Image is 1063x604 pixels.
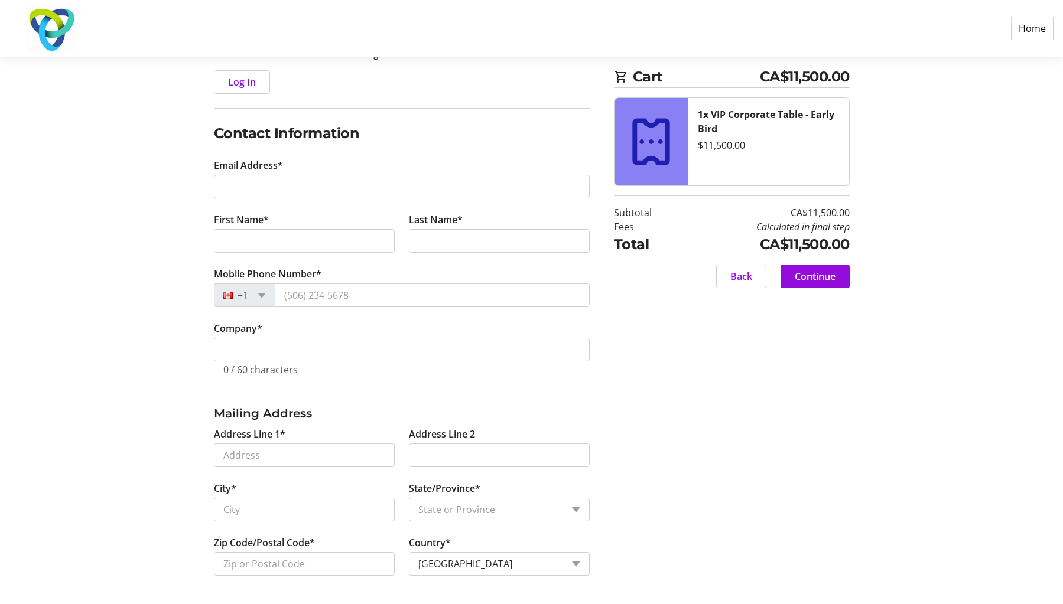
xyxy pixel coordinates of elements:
[409,213,463,227] label: Last Name*
[214,404,590,422] h3: Mailing Address
[214,481,236,495] label: City*
[214,321,262,335] label: Company *
[214,443,395,467] input: Address
[682,220,850,234] td: Calculated in final step
[275,283,590,307] input: (506) 234-5678
[223,363,298,376] tr-character-limit: 0 / 60 characters
[214,498,395,521] input: City
[409,536,451,550] label: Country*
[795,269,836,283] span: Continue
[614,234,682,255] td: Total
[214,158,283,172] label: Email Address*
[214,536,315,550] label: Zip Code/Postal Code*
[614,220,682,234] td: Fees
[214,427,285,441] label: Address Line 1*
[409,481,480,495] label: State/Province*
[214,123,590,144] h2: Contact Information
[614,205,682,220] td: Subtotal
[214,267,321,281] label: Mobile Phone Number*
[409,427,475,441] label: Address Line 2
[1011,17,1054,40] a: Home
[760,66,850,87] span: CA$11,500.00
[214,70,270,94] button: Log In
[716,265,766,288] button: Back
[698,108,834,135] strong: 1x VIP Corporate Table - Early Bird
[214,552,395,576] input: Zip or Postal Code
[633,66,760,87] span: Cart
[9,5,93,52] img: Trillium Health Partners Foundation's Logo
[730,269,752,283] span: Back
[682,205,850,220] td: CA$11,500.00
[214,213,269,227] label: First Name*
[682,234,850,255] td: CA$11,500.00
[781,265,850,288] button: Continue
[228,75,256,89] span: Log In
[698,138,840,152] div: $11,500.00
